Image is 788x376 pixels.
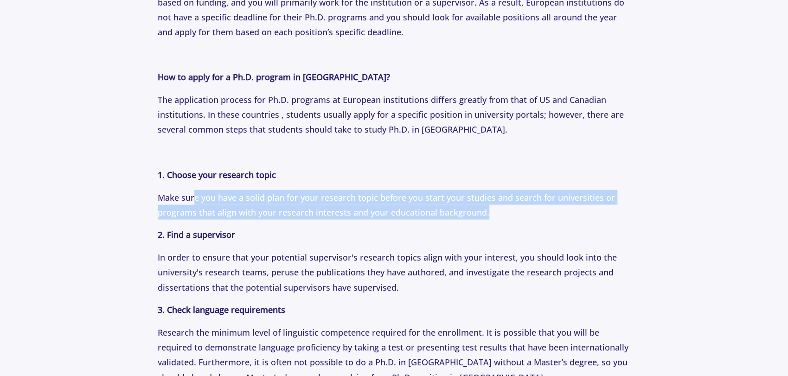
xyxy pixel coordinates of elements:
[158,94,624,135] span: The application process for Ph.D. programs at European institutions differs greatly from that of ...
[158,304,285,315] strong: 3. Check language requirements
[158,71,390,83] strong: How to apply for a Ph.D. program in [GEOGRAPHIC_DATA]?
[158,229,235,240] strong: 2. Find a supervisor
[158,251,617,293] span: In order to ensure that your potential supervisor's research topics align with your interest, you...
[158,191,615,217] span: Make sure you have a solid plan for your research topic before you start your studies and search ...
[158,169,276,180] strong: 1. Choose your research topic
